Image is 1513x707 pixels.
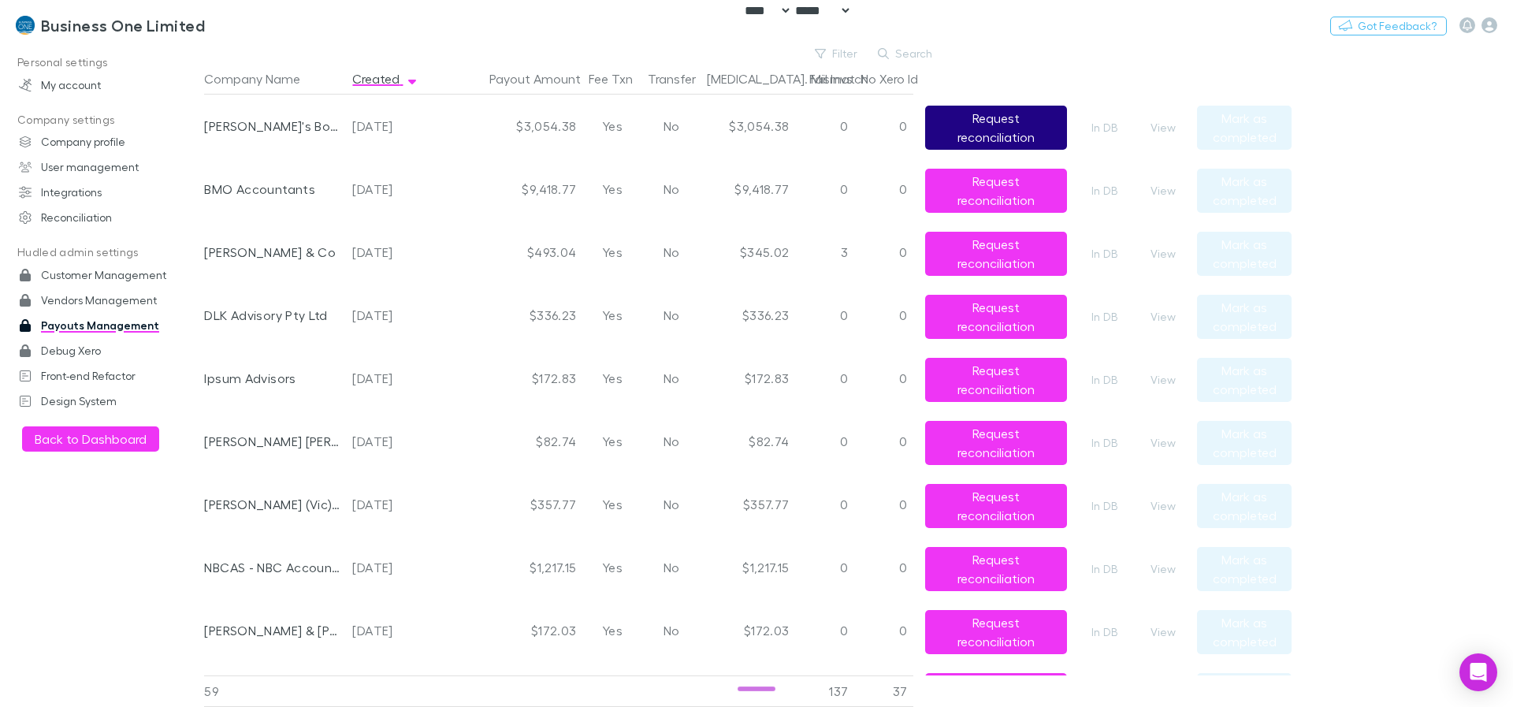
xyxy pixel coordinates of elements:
[854,473,913,536] div: 0
[6,6,214,44] a: Business One Limited
[854,347,913,410] div: 0
[701,410,795,473] div: $82.74
[204,95,340,158] div: [PERSON_NAME]'s Bookkeeping
[1197,484,1292,528] button: Mark as completed
[441,599,582,662] div: $172.03
[3,338,213,363] a: Debug Xero
[441,473,582,536] div: $357.77
[582,158,641,221] div: Yes
[1138,623,1188,642] button: View
[795,536,854,599] div: 0
[352,63,418,95] button: Created
[352,284,434,347] div: [DATE]
[352,158,434,221] div: [DATE]
[3,53,213,73] p: Personal settings
[3,110,213,130] p: Company settings
[854,410,913,473] div: 0
[925,232,1067,276] button: Request reconciliation
[648,63,715,95] button: Transfer
[441,536,582,599] div: $1,217.15
[1197,295,1292,339] button: Mark as completed
[582,347,641,410] div: Yes
[352,347,434,410] div: [DATE]
[641,536,701,599] div: No
[641,95,701,158] div: No
[1138,118,1188,137] button: View
[1459,653,1497,691] div: Open Intercom Messenger
[1197,106,1292,150] button: Mark as completed
[204,473,340,536] div: [PERSON_NAME] (Vic) Pty Ltd
[1197,169,1292,213] button: Mark as completed
[641,473,701,536] div: No
[441,158,582,221] div: $9,418.77
[441,284,582,347] div: $336.23
[3,389,213,414] a: Design System
[1197,610,1292,654] button: Mark as completed
[489,63,600,95] button: Payout Amount
[641,221,701,284] div: No
[1138,307,1188,326] button: View
[925,547,1067,591] button: Request reconciliation
[925,169,1067,213] button: Request reconciliation
[795,221,854,284] div: 3
[3,129,213,154] a: Company profile
[582,410,641,473] div: Yes
[1330,17,1447,35] button: Got Feedback?
[204,284,340,347] div: DLK Advisory Pty Ltd
[854,536,913,599] div: 0
[16,16,35,35] img: Business One Limited's Logo
[352,473,434,536] div: [DATE]
[1079,244,1129,263] a: In DB
[41,16,205,35] h3: Business One Limited
[204,410,340,473] div: [PERSON_NAME] [PERSON_NAME] [PERSON_NAME] Partners
[582,599,641,662] div: Yes
[1138,434,1188,452] button: View
[582,95,641,158] div: Yes
[795,158,854,221] div: 0
[1079,560,1129,579] a: In DB
[1079,370,1129,389] a: In DB
[441,347,582,410] div: $172.83
[1079,181,1129,200] a: In DB
[3,313,213,338] a: Payouts Management
[641,347,701,410] div: No
[854,599,913,662] div: 0
[641,599,701,662] div: No
[3,243,213,262] p: Hudled admin settings
[3,205,213,230] a: Reconciliation
[1138,181,1188,200] button: View
[925,358,1067,402] button: Request reconciliation
[809,63,872,95] button: Fail Invs
[795,675,854,707] div: 137
[795,284,854,347] div: 0
[1079,118,1129,137] a: In DB
[3,73,213,98] a: My account
[3,363,213,389] a: Front-end Refactor
[1197,547,1292,591] button: Mark as completed
[1138,560,1188,579] button: View
[3,180,213,205] a: Integrations
[925,610,1067,654] button: Request reconciliation
[1079,623,1129,642] a: In DB
[795,473,854,536] div: 0
[1079,497,1129,515] a: In DB
[204,158,340,221] div: BMO Accountants
[582,221,641,284] div: Yes
[854,158,913,221] div: 0
[641,410,701,473] div: No
[1197,358,1292,402] button: Mark as completed
[441,221,582,284] div: $493.04
[795,599,854,662] div: 0
[352,599,434,662] div: [DATE]
[701,158,795,221] div: $9,418.77
[641,284,701,347] div: No
[441,95,582,158] div: $3,054.38
[701,95,795,158] div: $3,054.38
[1079,307,1129,326] a: In DB
[701,221,795,284] div: $345.02
[582,536,641,599] div: Yes
[352,95,434,158] div: [DATE]
[795,410,854,473] div: 0
[701,473,795,536] div: $357.77
[795,95,854,158] div: 0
